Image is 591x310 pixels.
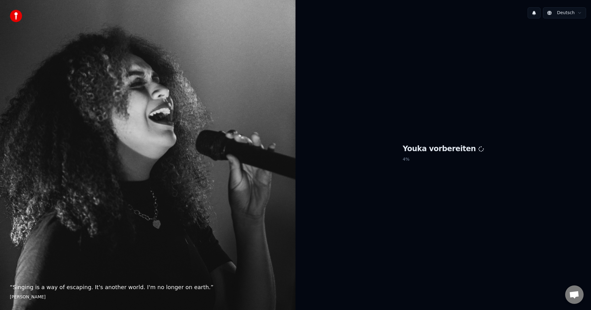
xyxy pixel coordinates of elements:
footer: [PERSON_NAME] [10,294,286,300]
p: “ Singing is a way of escaping. It's another world. I'm no longer on earth. ” [10,283,286,292]
p: 4 % [403,154,484,165]
img: youka [10,10,22,22]
h1: Youka vorbereiten [403,144,484,154]
a: Chat öffnen [565,285,584,304]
